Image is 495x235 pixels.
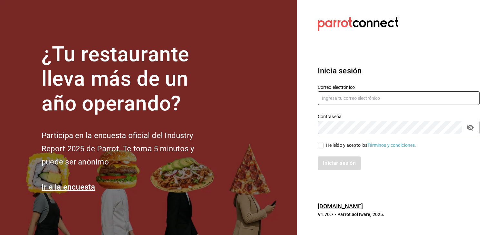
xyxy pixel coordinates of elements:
[318,203,363,210] a: [DOMAIN_NAME]
[318,114,480,118] label: Contraseña
[318,85,480,89] label: Correo electrónico
[318,65,480,77] h3: Inicia sesión
[42,129,216,168] h2: Participa en la encuesta oficial del Industry Report 2025 de Parrot. Te toma 5 minutos y puede se...
[42,183,95,192] a: Ir a la encuesta
[465,122,476,133] button: passwordField
[326,142,416,149] div: He leído y acepto los
[367,143,416,148] a: Términos y condiciones.
[318,211,480,218] p: V1.70.7 - Parrot Software, 2025.
[42,42,216,116] h1: ¿Tu restaurante lleva más de un año operando?
[318,91,480,105] input: Ingresa tu correo electrónico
